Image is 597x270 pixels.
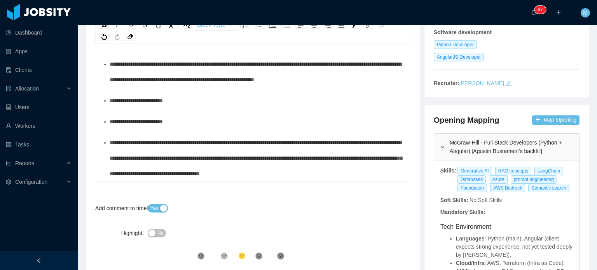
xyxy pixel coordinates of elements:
div: No Soft Skills [469,196,503,204]
label: Add comment to timeline? [95,205,164,211]
a: icon: robotUsers [6,99,72,115]
p: 7 [540,6,543,14]
div: Redo [112,33,122,41]
span: LangChain [534,167,563,175]
span: Yes [150,204,158,212]
span: Allocation [15,85,39,92]
h4: Opening Mapping [434,115,499,125]
div: rdw-dropdown [195,19,237,31]
div: rdw-wrapper [95,16,410,181]
span: Python Developer [434,40,477,49]
span: Generative AI [457,167,492,175]
a: [PERSON_NAME] [459,80,504,86]
h3: Tech Environment [440,222,573,232]
li: : Python (main), Angular (client expects strong experience, not yet tested deeply by [PERSON_NAME]). [456,235,573,259]
a: icon: appstoreApps [6,44,72,59]
i: icon: bell [531,10,536,15]
div: rdw-history-control [98,33,124,41]
strong: Recruiter: [434,80,459,86]
span: prompt engineering [511,175,557,184]
a: icon: pie-chartDashboard [6,25,72,40]
div: rdw-toolbar [95,16,410,44]
span: Semantic search [528,184,569,192]
i: icon: plus [556,10,561,15]
i: icon: right [440,145,445,149]
strong: Languages [456,235,485,242]
div: Remove [125,33,136,41]
div: rdw-block-control [194,19,239,31]
span: Databases [457,175,486,184]
i: icon: line-chart [6,160,11,166]
label: Highlight [121,230,148,236]
a: icon: userWorkers [6,118,72,134]
li: : AWS, Terraform (Infra as Code). [456,259,573,267]
span: AngularJS Developer [434,53,484,61]
strong: Cloud/Infra [456,260,485,266]
p: 6 [538,6,540,14]
a: icon: auditClients [6,62,72,78]
i: icon: setting [6,179,11,185]
i: icon: solution [6,86,11,91]
div: icon: rightMcGraw-Hill - Full Stack Developers (Python + Angular) [Agustin Bustament's backfill] [434,134,579,160]
span: No [157,229,163,237]
a: icon: profileTasks [6,137,72,152]
a: Block Type [195,19,237,30]
strong: Soft Skills: [440,197,468,203]
strong: Mandatory Skills: [440,209,485,215]
span: Azure [489,175,507,184]
span: RAG concepts [495,167,531,175]
span: M [583,8,588,17]
span: Foundation [457,184,487,192]
button: icon: plusMap Opening [532,115,580,125]
strong: Software development [434,29,492,35]
div: Undo [99,33,109,41]
span: AWS Bedrock [490,184,525,192]
strong: Skills: [440,167,456,174]
div: rdw-remove-control [124,33,137,41]
span: Configuration [15,179,47,185]
i: icon: edit [506,80,511,86]
span: Reports [15,160,34,166]
sup: 67 [534,6,546,14]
